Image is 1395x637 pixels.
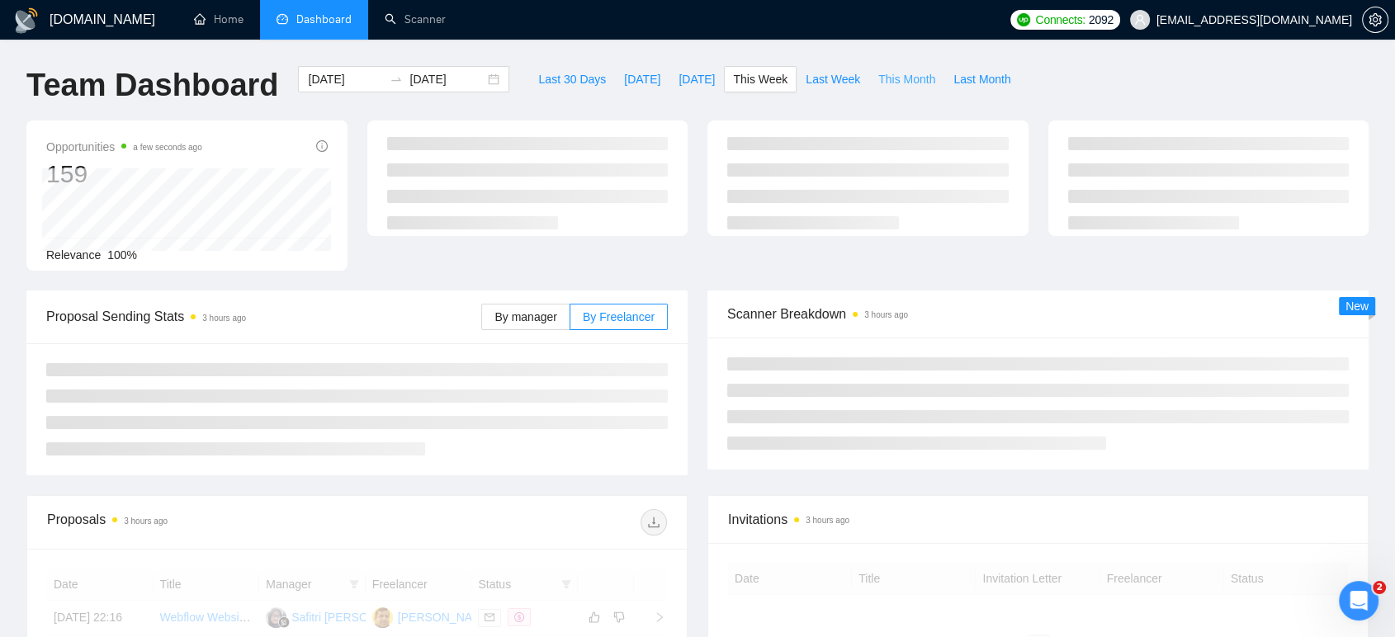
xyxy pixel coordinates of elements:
span: By Freelancer [583,310,655,323]
span: This Month [878,70,935,88]
span: swap-right [390,73,403,86]
time: 3 hours ago [124,517,168,526]
span: to [390,73,403,86]
a: searchScanner [385,12,446,26]
span: By manager [494,310,556,323]
span: dashboard [277,13,288,25]
a: homeHome [194,12,244,26]
iframe: Intercom live chat [1339,581,1378,620]
span: Last Week [806,70,860,88]
span: [DATE] [679,70,715,88]
span: Invitations [728,509,1348,530]
span: info-circle [316,140,328,152]
img: upwork-logo.png [1017,13,1030,26]
span: 100% [107,248,137,262]
time: 3 hours ago [864,310,908,319]
time: 3 hours ago [202,314,246,323]
button: This Month [869,66,944,92]
div: 159 [46,158,202,190]
span: Last 30 Days [538,70,606,88]
input: End date [409,70,485,88]
span: Dashboard [296,12,352,26]
button: [DATE] [615,66,669,92]
span: 2 [1373,581,1386,594]
img: logo [13,7,40,34]
button: [DATE] [669,66,724,92]
time: a few seconds ago [133,143,201,152]
span: This Week [733,70,787,88]
div: Proposals [47,509,357,536]
button: Last Month [944,66,1019,92]
span: Relevance [46,248,101,262]
h1: Team Dashboard [26,66,278,105]
input: Start date [308,70,383,88]
span: 2092 [1089,11,1114,29]
button: Last 30 Days [529,66,615,92]
span: Scanner Breakdown [727,304,1349,324]
span: setting [1363,13,1388,26]
span: Opportunities [46,137,202,157]
span: Connects: [1035,11,1085,29]
time: 3 hours ago [806,516,849,525]
span: New [1345,300,1369,313]
button: Last Week [797,66,869,92]
span: Proposal Sending Stats [46,306,481,327]
a: setting [1362,13,1388,26]
span: Last Month [953,70,1010,88]
span: [DATE] [624,70,660,88]
button: setting [1362,7,1388,33]
button: This Week [724,66,797,92]
span: user [1134,14,1146,26]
